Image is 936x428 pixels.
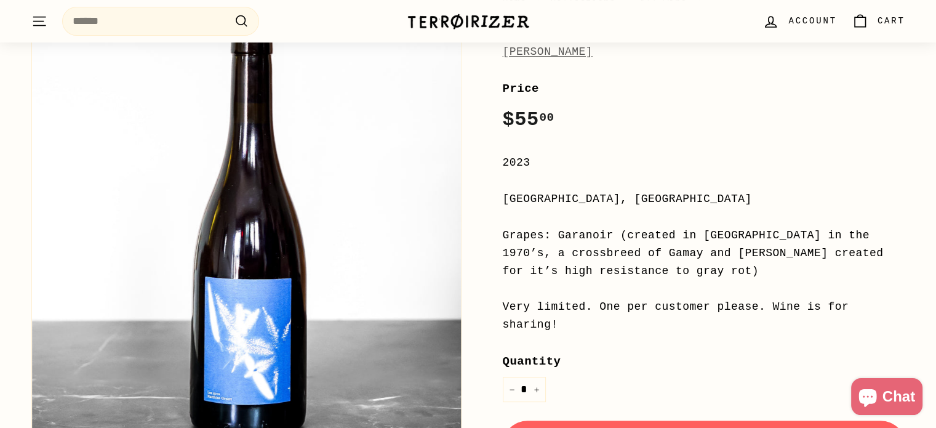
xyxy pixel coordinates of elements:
div: Very limited. One per customer please. Wine is for sharing! [503,298,905,334]
button: Increase item quantity by one [527,377,546,402]
label: Price [503,79,905,98]
div: Grapes: Garanoir (created in [GEOGRAPHIC_DATA] in the 1970’s, a crossbreed of Gamay and [PERSON_N... [503,227,905,280]
button: Reduce item quantity by one [503,377,521,402]
input: quantity [503,377,546,402]
sup: 00 [539,111,554,124]
a: [PERSON_NAME] [503,46,593,58]
div: [GEOGRAPHIC_DATA], [GEOGRAPHIC_DATA] [503,190,905,208]
a: Cart [844,3,913,39]
div: 2023 [503,154,905,172]
span: Cart [878,14,905,28]
label: Quantity [503,352,905,371]
span: $55 [503,108,554,131]
inbox-online-store-chat: Shopify online store chat [847,378,926,418]
a: Account [755,3,844,39]
span: Account [788,14,836,28]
